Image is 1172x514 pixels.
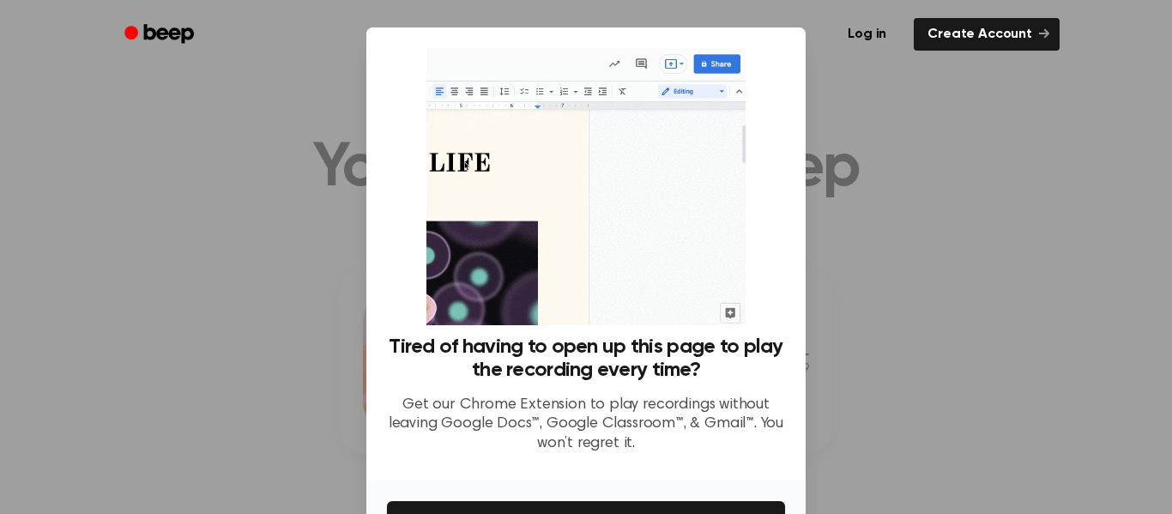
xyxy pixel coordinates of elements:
[387,336,785,382] h3: Tired of having to open up this page to play the recording every time?
[914,18,1060,51] a: Create Account
[112,18,209,51] a: Beep
[831,15,903,54] a: Log in
[387,396,785,454] p: Get our Chrome Extension to play recordings without leaving Google Docs™, Google Classroom™, & Gm...
[426,48,745,325] img: Beep extension in action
